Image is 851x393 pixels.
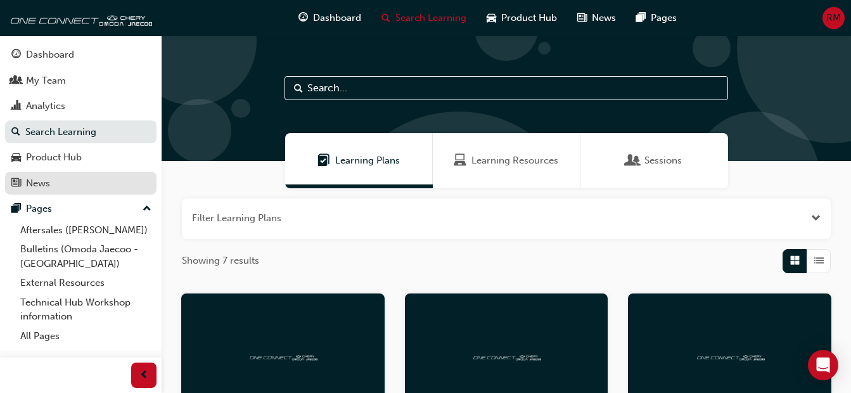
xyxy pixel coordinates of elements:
span: chart-icon [11,101,21,112]
span: guage-icon [298,10,308,26]
button: Open the filter [811,211,821,226]
a: SessionsSessions [580,133,728,188]
span: RM [826,11,841,25]
span: Search [294,81,303,96]
span: Sessions [627,153,639,168]
span: search-icon [381,10,390,26]
span: Learning Plans [317,153,330,168]
span: car-icon [487,10,496,26]
a: Dashboard [5,43,157,67]
span: News [592,11,616,25]
button: RM [822,7,845,29]
span: pages-icon [11,203,21,215]
a: Bulletins (Omoda Jaecoo - [GEOGRAPHIC_DATA]) [15,240,157,273]
img: oneconnect [471,350,541,362]
a: Aftersales ([PERSON_NAME]) [15,221,157,240]
div: Analytics [26,99,65,113]
span: news-icon [11,178,21,190]
a: My Team [5,69,157,93]
span: news-icon [577,10,587,26]
a: news-iconNews [567,5,626,31]
span: up-icon [143,201,151,217]
span: Product Hub [501,11,557,25]
a: External Resources [15,273,157,293]
button: Pages [5,197,157,221]
img: oneconnect [695,350,765,362]
div: Pages [26,202,52,216]
a: All Pages [15,326,157,346]
a: Product Hub [5,146,157,169]
input: Search... [285,76,728,100]
a: pages-iconPages [626,5,687,31]
span: Search Learning [395,11,466,25]
span: pages-icon [636,10,646,26]
span: Showing 7 results [182,254,259,268]
span: search-icon [11,127,20,138]
a: Search Learning [5,120,157,144]
span: Grid [790,254,800,268]
span: Learning Plans [335,153,400,168]
img: oneconnect [248,350,317,362]
span: guage-icon [11,49,21,61]
div: Dashboard [26,48,74,62]
span: Sessions [644,153,682,168]
button: DashboardMy TeamAnalyticsSearch LearningProduct HubNews [5,41,157,197]
img: oneconnect [6,5,152,30]
span: Learning Resources [471,153,558,168]
a: Learning PlansLearning Plans [285,133,433,188]
span: List [814,254,824,268]
a: Technical Hub Workshop information [15,293,157,326]
div: My Team [26,74,66,88]
span: people-icon [11,75,21,87]
span: prev-icon [139,368,149,383]
div: Product Hub [26,150,82,165]
a: Analytics [5,94,157,118]
span: car-icon [11,152,21,164]
span: Pages [651,11,677,25]
a: search-iconSearch Learning [371,5,477,31]
span: Learning Resources [454,153,466,168]
div: Open Intercom Messenger [808,350,838,380]
a: Learning ResourcesLearning Resources [433,133,580,188]
a: guage-iconDashboard [288,5,371,31]
span: Dashboard [313,11,361,25]
a: car-iconProduct Hub [477,5,567,31]
div: News [26,176,50,191]
a: News [5,172,157,195]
